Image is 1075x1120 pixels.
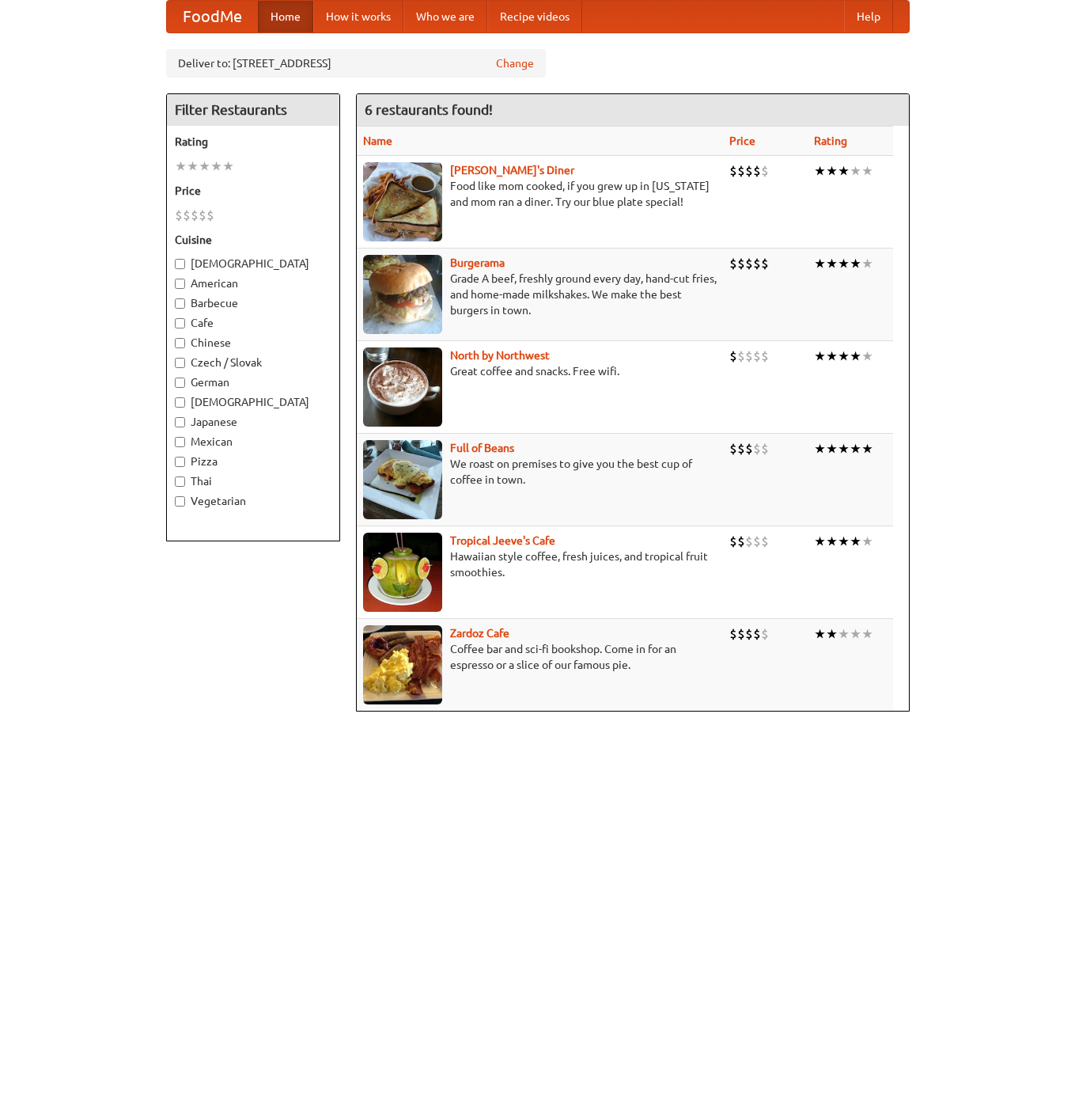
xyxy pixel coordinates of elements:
[191,207,199,224] li: $
[838,625,850,643] li: ★
[175,355,331,370] label: Czech / Slovak
[737,440,745,457] li: $
[175,318,185,328] input: Cafe
[175,335,331,351] label: Chinese
[363,363,717,379] p: Great coffee and snacks. Free wifi.
[745,625,753,643] li: $
[814,625,826,643] li: ★
[175,378,185,388] input: German
[753,347,761,365] li: $
[729,533,737,550] li: $
[496,55,534,71] a: Change
[814,533,826,550] li: ★
[175,496,185,507] input: Vegetarian
[175,275,331,291] label: American
[753,440,761,457] li: $
[210,158,222,175] li: ★
[313,1,403,32] a: How it works
[199,158,210,175] li: ★
[175,256,331,271] label: [DEMOGRAPHIC_DATA]
[450,627,509,640] a: Zardoz Cafe
[729,135,755,147] a: Price
[826,625,838,643] li: ★
[175,134,331,150] h5: Rating
[737,533,745,550] li: $
[175,374,331,390] label: German
[175,457,185,467] input: Pizza
[363,255,442,334] img: burgerama.jpg
[850,255,861,272] li: ★
[175,454,331,469] label: Pizza
[175,417,185,427] input: Japanese
[450,534,555,547] a: Tropical Jeeve's Cafe
[487,1,582,32] a: Recipe videos
[850,440,861,457] li: ★
[745,255,753,272] li: $
[729,162,737,180] li: $
[861,255,873,272] li: ★
[450,349,550,362] b: North by Northwest
[175,434,331,450] label: Mexican
[167,94,339,126] h4: Filter Restaurants
[826,533,838,550] li: ★
[175,437,185,447] input: Mexican
[850,533,861,550] li: ★
[199,207,206,224] li: $
[814,162,826,180] li: ★
[745,440,753,457] li: $
[861,625,873,643] li: ★
[753,625,761,643] li: $
[729,255,737,272] li: $
[729,347,737,365] li: $
[403,1,487,32] a: Who we are
[363,456,717,488] p: We roast on premises to give you the best cup of coffee in town.
[175,295,331,311] label: Barbecue
[850,625,861,643] li: ★
[175,394,331,410] label: [DEMOGRAPHIC_DATA]
[826,162,838,180] li: ★
[861,347,873,365] li: ★
[363,533,442,612] img: jeeves.jpg
[814,255,826,272] li: ★
[450,442,514,454] a: Full of Beans
[166,49,546,78] div: Deliver to: [STREET_ADDRESS]
[761,347,769,365] li: $
[838,162,850,180] li: ★
[861,533,873,550] li: ★
[450,164,574,177] a: [PERSON_NAME]'s Diner
[363,178,717,210] p: Food like mom cooked, if you grew up in [US_STATE] and mom ran a diner. Try our blue plate special!
[175,315,331,331] label: Cafe
[175,279,185,289] input: American
[761,440,769,457] li: $
[175,183,331,199] h5: Price
[761,162,769,180] li: $
[187,158,199,175] li: ★
[258,1,313,32] a: Home
[838,347,850,365] li: ★
[175,493,331,509] label: Vegetarian
[363,271,717,318] p: Grade A beef, freshly ground every day, hand-cut fries, and home-made milkshakes. We make the bes...
[850,162,861,180] li: ★
[363,625,442,704] img: zardoz.jpg
[363,549,717,580] p: Hawaiian style coffee, fresh juices, and tropical fruit smoothies.
[175,298,185,309] input: Barbecue
[175,158,187,175] li: ★
[175,476,185,487] input: Thai
[450,256,505,269] a: Burgerama
[365,102,493,117] ng-pluralize: 6 restaurants found!
[175,259,185,269] input: [DEMOGRAPHIC_DATA]
[814,440,826,457] li: ★
[729,625,737,643] li: $
[737,255,745,272] li: $
[745,162,753,180] li: $
[183,207,191,224] li: $
[737,625,745,643] li: $
[826,347,838,365] li: ★
[753,533,761,550] li: $
[222,158,234,175] li: ★
[861,440,873,457] li: ★
[729,440,737,457] li: $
